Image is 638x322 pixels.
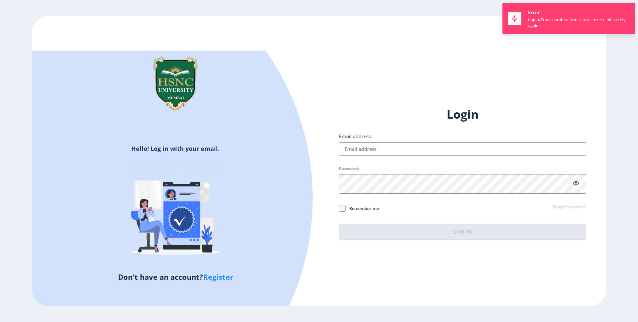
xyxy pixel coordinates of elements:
[37,271,314,282] h5: Don't have an account?
[117,155,234,271] img: Verified-rafiki.svg
[203,272,233,282] a: Register
[553,204,586,210] a: Forgot Password?
[339,166,359,171] label: Password:
[528,9,540,16] span: Error
[528,17,630,29] div: Login/Email combination is not correct, please try again.
[339,106,586,122] h1: Login
[339,142,586,156] input: Email address
[346,204,379,212] span: Remember me
[142,51,209,117] img: hsnc.png
[339,133,372,140] label: Email address:
[339,224,586,240] button: Log In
